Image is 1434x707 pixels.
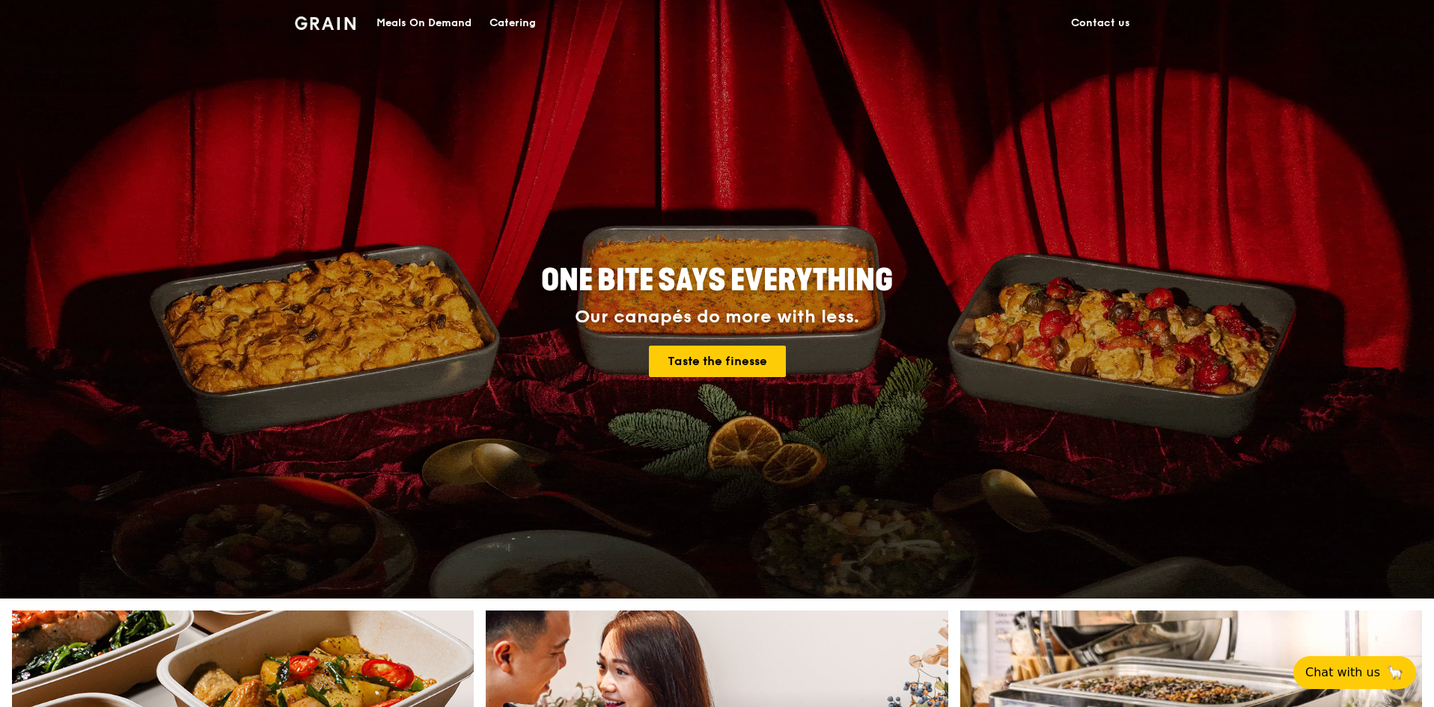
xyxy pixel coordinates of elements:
[1305,664,1380,682] span: Chat with us
[295,16,356,30] img: Grain
[376,1,472,46] div: Meals On Demand
[649,346,786,377] a: Taste the finesse
[1293,656,1416,689] button: Chat with us🦙
[489,1,536,46] div: Catering
[1386,664,1404,682] span: 🦙
[1062,1,1139,46] a: Contact us
[448,307,986,328] div: Our canapés do more with less.
[480,1,545,46] a: Catering
[541,263,893,299] span: ONE BITE SAYS EVERYTHING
